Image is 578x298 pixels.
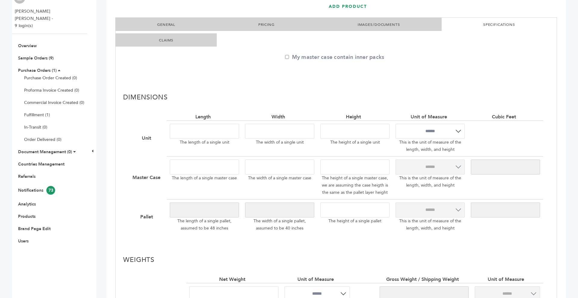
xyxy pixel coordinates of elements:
[123,93,549,105] h2: Dimensions
[285,55,289,59] input: My master case contain inner packs
[15,8,85,29] li: [PERSON_NAME] [PERSON_NAME] - 9 login(s)
[396,217,465,232] p: This is the unit of measure of the length, width, and height
[170,139,239,146] p: The length of a single unit
[320,175,390,196] p: The height of a single master case, we are assuming the case heigth is the same as the pallet lay...
[285,53,384,61] label: My master case contain inner packs
[411,114,450,120] div: Unit of Measure
[157,22,175,27] a: GENERAL
[18,43,37,49] a: Overview
[18,201,36,207] a: Analytics
[492,114,519,120] div: Cubic Feet
[320,139,390,146] p: The height of a single unit
[142,135,154,141] div: Unit
[140,214,156,220] div: Pallet
[346,114,364,120] div: Height
[170,175,239,182] p: The length of a single master case
[24,112,50,118] a: Fulfillment (1)
[386,276,462,283] div: Gross Weight / Shipping Weight
[396,175,465,189] p: This is the unit of measure of the length, width, and height
[297,276,337,283] div: Unit of Measure
[396,139,465,153] p: This is the unit of measure of the length, width, and height
[272,114,288,120] div: Width
[18,149,72,155] a: Document Management (0)
[245,217,314,232] p: The width of a single pallet, assumed to be 40 inches
[18,68,57,73] a: Purchase Orders (1)
[18,161,64,167] a: Countries Management
[170,217,239,232] p: The length of a single pallet, assumed to be 48 inches
[24,124,47,130] a: In-Transit (0)
[245,175,314,182] p: The width of a single master case
[18,214,36,219] a: Products
[132,174,163,181] div: Master Case
[258,22,274,27] a: PRICING
[358,22,400,27] a: IMAGES/DOCUMENTS
[18,226,51,232] a: Brand Page Edit
[24,100,84,105] a: Commercial Invoice Created (0)
[219,276,248,283] div: Net Weight
[159,38,173,43] a: CLAIMS
[18,187,55,193] a: Notifications73
[320,217,390,225] p: The height of a single pallet
[18,238,29,244] a: Users
[245,139,314,146] p: The width of a single unit
[18,174,36,179] a: Referrals
[24,137,61,142] a: Order Delivered (0)
[18,55,54,61] a: Sample Orders (9)
[24,75,77,81] a: Purchase Order Created (0)
[24,87,79,93] a: Proforma Invoice Created (0)
[195,114,214,120] div: Length
[46,186,55,195] span: 73
[483,22,515,27] a: SPECIFICATIONS
[123,256,549,267] h2: Weights
[488,276,527,283] div: Unit of Measure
